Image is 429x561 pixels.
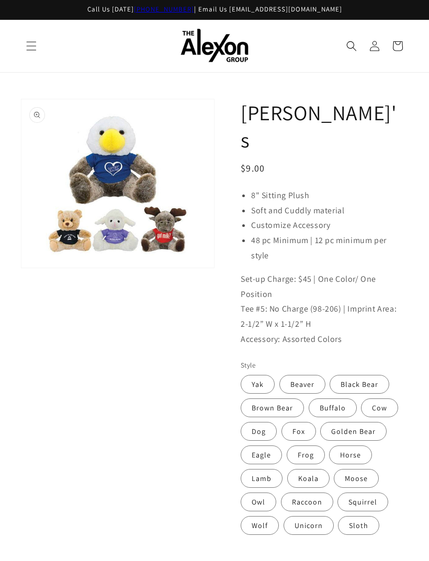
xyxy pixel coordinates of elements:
li: Soft and Cuddly material [251,203,403,219]
label: Squirrel [337,493,388,511]
label: Brown Bear [241,398,304,417]
legend: Style [241,360,256,371]
label: Sloth [338,516,379,535]
label: Horse [329,445,372,464]
label: Golden Bear [320,422,387,441]
label: Wolf [241,516,279,535]
p: Set-up Charge: $45 | One Color/ One Position [241,272,403,302]
summary: Menu [20,35,43,58]
label: Frog [287,445,325,464]
label: Unicorn [284,516,334,535]
label: Dog [241,422,277,441]
img: The Alexon Group [180,29,249,63]
li: 8" Sitting Plush [251,188,403,203]
label: Koala [287,469,330,488]
label: Black Bear [330,375,389,394]
label: Buffalo [309,398,357,417]
label: Owl [241,493,276,511]
a: [PHONE_NUMBER] [134,5,194,14]
span: $9.00 [241,162,265,174]
label: Cow [361,398,398,417]
h1: [PERSON_NAME]'s [241,99,403,153]
li: 48 pc Minimum | 12 pc minimum per style [251,233,403,264]
p: Accessory: Assorted Colors [241,332,403,347]
summary: Search [340,35,363,58]
p: Tee #5: No Charge (98-206) | Imprint Area: 2-1/2” W x 1-1/2” H [241,302,403,332]
label: Eagle [241,445,282,464]
label: Fox [281,422,316,441]
label: Beaver [279,375,325,394]
label: Yak [241,375,275,394]
label: Raccoon [281,493,333,511]
label: Moose [334,469,379,488]
label: Lamb [241,469,283,488]
li: Customize Accessory [251,218,403,233]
